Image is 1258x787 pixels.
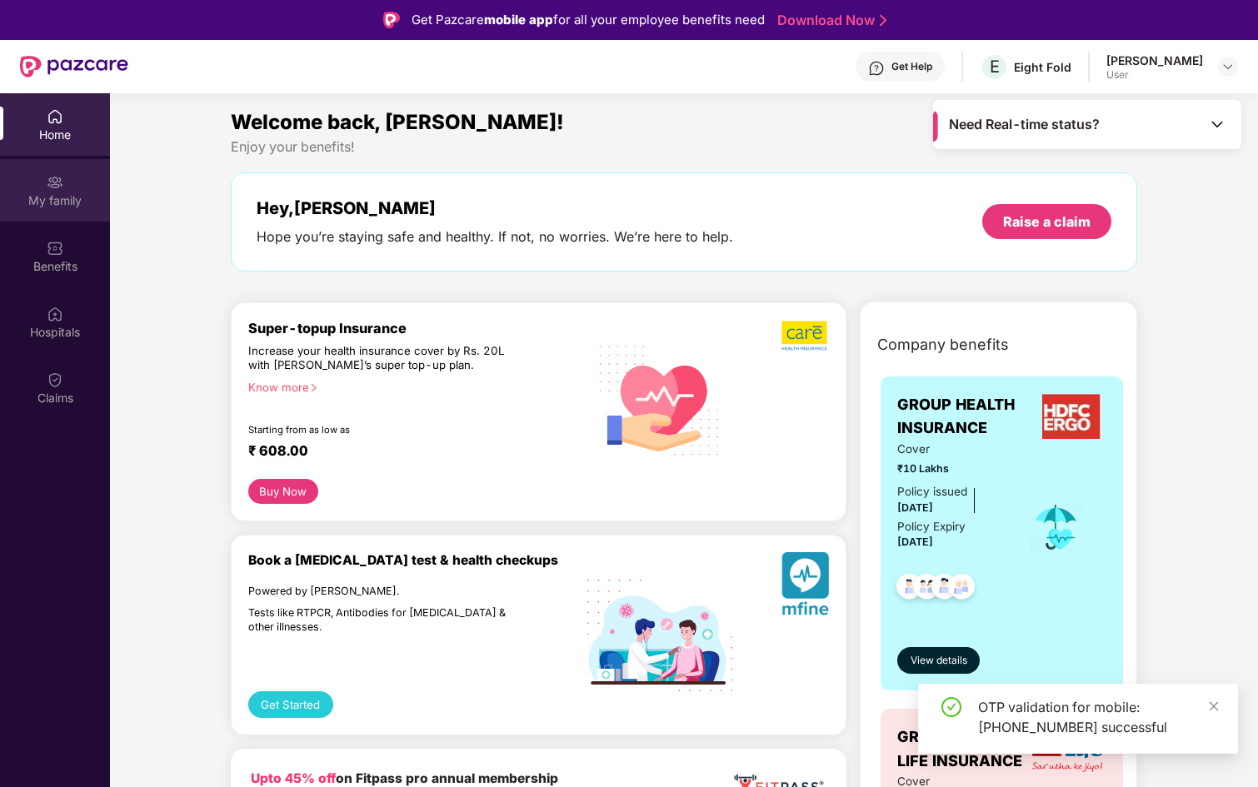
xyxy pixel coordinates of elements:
div: [PERSON_NAME] [1106,52,1203,68]
img: insurerLogo [1042,394,1102,439]
div: Policy issued [897,483,967,501]
button: Get Started [248,691,333,718]
div: Enjoy your benefits! [231,138,1137,156]
img: svg+xml;base64,PHN2ZyBpZD0iRHJvcGRvd24tMzJ4MzIiIHhtbG5zPSJodHRwOi8vd3d3LnczLm9yZy8yMDAwL3N2ZyIgd2... [1221,60,1235,73]
span: [DATE] [897,535,933,548]
button: View details [897,647,980,674]
div: Raise a claim [1003,212,1091,231]
div: Policy Expiry [897,518,966,535]
button: Buy Now [248,479,318,504]
span: View details [911,653,967,669]
span: Company benefits [877,333,1009,356]
img: Logo [383,12,400,28]
div: Get Pazcare for all your employee benefits need [412,10,765,30]
div: Know more [248,381,577,392]
div: User [1106,68,1203,82]
img: svg+xml;base64,PHN2ZyBpZD0iSGVscC0zMngzMiIgeG1sbnM9Imh0dHA6Ly93d3cudzMub3JnLzIwMDAvc3ZnIiB3aWR0aD... [868,60,885,77]
img: svg+xml;base64,PHN2ZyB4bWxucz0iaHR0cDovL3d3dy53My5vcmcvMjAwMC9zdmciIHdpZHRoPSIxOTIiIGhlaWdodD0iMT... [587,580,732,691]
img: Stroke [880,12,886,29]
img: svg+xml;base64,PHN2ZyBpZD0iQ2xhaW0iIHhtbG5zPSJodHRwOi8vd3d3LnczLm9yZy8yMDAwL3N2ZyIgd2lkdGg9IjIwIi... [47,371,63,388]
span: GROUP TERM LIFE INSURANCE [897,725,1028,773]
img: svg+xml;base64,PHN2ZyB3aWR0aD0iMjAiIGhlaWdodD0iMjAiIHZpZXdCb3g9IjAgMCAyMCAyMCIgZmlsbD0ibm9uZSIgeG... [47,174,63,191]
span: GROUP HEALTH INSURANCE [897,393,1037,441]
img: svg+xml;base64,PHN2ZyBpZD0iSG9tZSIgeG1sbnM9Imh0dHA6Ly93d3cudzMub3JnLzIwMDAvc3ZnIiB3aWR0aD0iMjAiIG... [47,108,63,125]
div: Hey, [PERSON_NAME] [257,198,733,218]
div: Increase your health insurance cover by Rs. 20L with [PERSON_NAME]’s super top-up plan. [248,344,515,373]
span: E [990,57,1000,77]
div: Starting from as low as [248,424,517,436]
span: Cover [897,441,1006,458]
div: ₹ 608.00 [248,442,571,462]
span: Welcome back, [PERSON_NAME]! [231,110,564,134]
img: New Pazcare Logo [20,56,128,77]
span: check-circle [941,697,961,717]
img: icon [1029,500,1083,555]
span: [DATE] [897,501,933,514]
a: Download Now [777,12,881,29]
img: svg+xml;base64,PHN2ZyB4bWxucz0iaHR0cDovL3d3dy53My5vcmcvMjAwMC9zdmciIHhtbG5zOnhsaW5rPSJodHRwOi8vd3... [781,552,829,621]
img: svg+xml;base64,PHN2ZyB4bWxucz0iaHR0cDovL3d3dy53My5vcmcvMjAwMC9zdmciIHdpZHRoPSI0OC45NDMiIGhlaWdodD... [924,569,965,610]
div: Hope you’re staying safe and healthy. If not, no worries. We’re here to help. [257,228,733,246]
div: Powered by [PERSON_NAME]. [248,585,515,599]
div: Get Help [891,60,932,73]
strong: mobile app [484,12,553,27]
div: Book a [MEDICAL_DATA] test & health checkups [248,552,587,568]
div: OTP validation for mobile: [PHONE_NUMBER] successful [978,697,1218,737]
img: svg+xml;base64,PHN2ZyB4bWxucz0iaHR0cDovL3d3dy53My5vcmcvMjAwMC9zdmciIHhtbG5zOnhsaW5rPSJodHRwOi8vd3... [587,326,732,473]
span: close [1208,700,1220,712]
span: Need Real-time status? [949,116,1100,133]
img: b5dec4f62d2307b9de63beb79f102df3.png [781,320,829,351]
img: svg+xml;base64,PHN2ZyB4bWxucz0iaHR0cDovL3d3dy53My5vcmcvMjAwMC9zdmciIHdpZHRoPSI0OC45NDMiIGhlaWdodD... [941,569,982,610]
span: right [309,383,318,392]
img: svg+xml;base64,PHN2ZyBpZD0iQmVuZWZpdHMiIHhtbG5zPSJodHRwOi8vd3d3LnczLm9yZy8yMDAwL3N2ZyIgd2lkdGg9Ij... [47,240,63,257]
b: Upto 45% off [251,770,336,786]
div: Super-topup Insurance [248,320,587,336]
div: Tests like RTPCR, Antibodies for [MEDICAL_DATA] & other illnesses. [248,606,515,634]
span: ₹10 Lakhs [897,461,1006,477]
img: svg+xml;base64,PHN2ZyBpZD0iSG9zcGl0YWxzIiB4bWxucz0iaHR0cDovL3d3dy53My5vcmcvMjAwMC9zdmciIHdpZHRoPS... [47,306,63,322]
div: Eight Fold [1014,59,1071,75]
img: svg+xml;base64,PHN2ZyB4bWxucz0iaHR0cDovL3d3dy53My5vcmcvMjAwMC9zdmciIHdpZHRoPSI0OC45MTUiIGhlaWdodD... [906,569,947,610]
img: svg+xml;base64,PHN2ZyB4bWxucz0iaHR0cDovL3d3dy53My5vcmcvMjAwMC9zdmciIHdpZHRoPSI0OC45NDMiIGhlaWdodD... [889,569,930,610]
img: Toggle Icon [1209,116,1226,132]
